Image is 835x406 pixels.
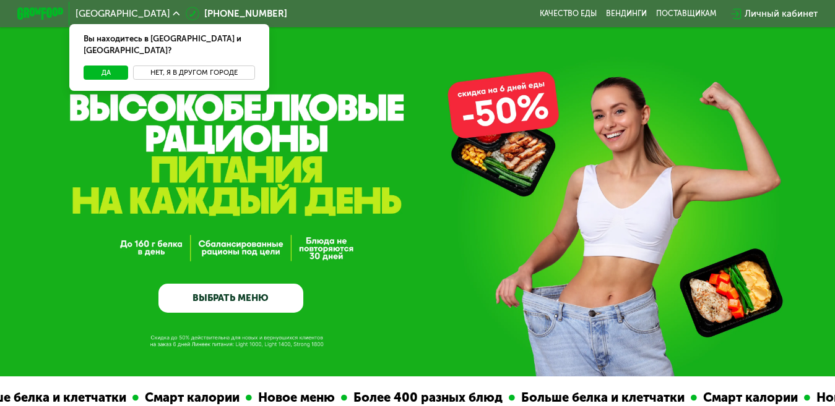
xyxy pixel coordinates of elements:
button: Да [84,66,128,80]
a: ВЫБРАТЬ МЕНЮ [158,284,303,313]
a: Качество еды [540,9,597,19]
span: [GEOGRAPHIC_DATA] [76,9,170,19]
div: поставщикам [656,9,716,19]
div: Личный кабинет [745,7,818,20]
div: Вы находитесь в [GEOGRAPHIC_DATA] и [GEOGRAPHIC_DATA]? [69,24,269,66]
a: Вендинги [606,9,647,19]
button: Нет, я в другом городе [133,66,256,80]
a: [PHONE_NUMBER] [186,7,287,20]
